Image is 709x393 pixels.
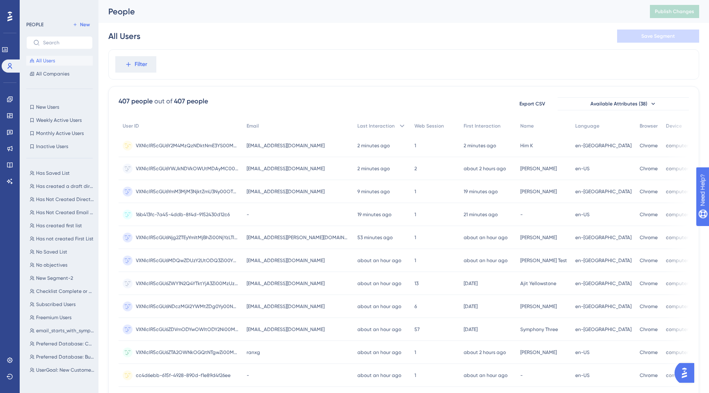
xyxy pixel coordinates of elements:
button: Checklist Complete or Dismissed [26,286,98,296]
span: 1 [414,257,416,264]
span: 1 [414,372,416,379]
span: Filter [135,59,147,69]
button: New Segment-2 [26,273,98,283]
span: Has Saved List [36,170,70,176]
button: All Users [26,56,93,66]
button: Available Attributes (38) [558,97,689,110]
button: Freemium Users [26,313,98,322]
span: computer [666,349,688,356]
span: en-[GEOGRAPHIC_DATA] [575,142,631,149]
span: en-[GEOGRAPHIC_DATA] [575,303,631,310]
button: New [70,20,93,30]
span: computer [666,188,688,195]
button: New Users [26,102,93,112]
span: Chrome [640,165,658,172]
time: about 2 hours ago [464,350,506,355]
time: 9 minutes ago [357,189,390,194]
span: - [520,211,523,218]
time: about an hour ago [357,281,401,286]
span: VXNlclR5cGU6YWJkNDVkOWUtMDAyMC00MGE4LTk0NDctNDk5NTc1M2VkMGQ0 [136,165,238,172]
time: about an hour ago [357,327,401,332]
button: Preferred Database: Business [26,352,98,362]
span: Preferred Database: Business [36,354,94,360]
time: 21 minutes ago [464,212,498,217]
span: New Segment-2 [36,275,73,281]
div: All Users [108,30,140,42]
span: - [247,372,249,379]
button: Has Not Created Direct Mail Campaign [26,194,98,204]
iframe: UserGuiding AI Assistant Launcher [675,361,699,385]
span: computer [666,280,688,287]
span: VXNlclR5cGU6Y2M4MzQzNDktNmE3YS00MmI5LWE1MWYtOGU2YTE3NjQyNWQ2 [136,142,238,149]
span: Subscribed Users [36,301,75,308]
time: about an hour ago [357,372,401,378]
span: en-[GEOGRAPHIC_DATA] [575,257,631,264]
button: No Saved List [26,247,98,257]
div: People [108,6,629,17]
span: Name [520,123,534,129]
span: Browser [640,123,658,129]
span: en-[GEOGRAPHIC_DATA] [575,234,631,241]
button: Filter [115,56,156,73]
time: 19 minutes ago [357,212,391,217]
time: [DATE] [464,304,478,309]
span: VXNlclR5cGU6NDczMGI2YWMtZDg0Yy00NTY2LTk4YjEtZjUwMzhlOWE5ZDg2 [136,303,238,310]
button: Has not created First List [26,234,98,244]
span: 1 [414,211,416,218]
span: Device [666,123,682,129]
div: PEOPLE [26,21,43,28]
span: [PERSON_NAME] Test [520,257,567,264]
span: 2 [414,165,417,172]
span: - [520,372,523,379]
button: Inactive Users [26,142,93,151]
time: [DATE] [464,281,478,286]
span: Chrome [640,349,658,356]
time: about 2 hours ago [464,166,506,171]
button: Publish Changes [650,5,699,18]
span: Email [247,123,259,129]
button: Preferred Database: Consumer [26,339,98,349]
div: 407 people [119,96,153,106]
span: All Companies [36,71,69,77]
span: Save Segment [641,33,675,39]
span: VXNlclR5cGU6Njg2ZTEyYmItMjBhZi00NjYzLTljNTktZjgyNmYzNzIzZDRj [136,234,238,241]
span: Has Not Created Direct Mail Campaign [36,196,94,203]
span: VXNlclR5cGU6ZTA2OWNkOGQtNTgwZi00MzYxLWJjYzYtMDY5OWFlYmEzODFj [136,349,238,356]
input: Search [43,40,86,46]
span: Checklist Complete or Dismissed [36,288,94,295]
button: UserGoal: New Customers, Lead Management [26,365,98,375]
span: VXNlclR5cGU6MDQwZDUzY2UtODQ3Zi00YWRhLWI0YzgtM2UwZmIzMTc0M2Nl [136,257,238,264]
span: 1 [414,349,416,356]
span: en-[GEOGRAPHIC_DATA] [575,188,631,195]
span: UserGoal: New Customers, Lead Management [36,367,94,373]
span: [PERSON_NAME] [520,188,557,195]
span: ranxg [247,349,260,356]
span: All Users [36,57,55,64]
span: Chrome [640,234,658,241]
button: Export CSV [512,97,553,110]
button: Subscribed Users [26,299,98,309]
span: Has Not Created Email Campaign [36,209,94,216]
span: email_starts_with_symphony [36,327,94,334]
time: about an hour ago [464,258,508,263]
span: [EMAIL_ADDRESS][DOMAIN_NAME] [247,303,325,310]
span: [PERSON_NAME] [520,303,557,310]
button: Has created first list [26,221,98,231]
span: Chrome [640,326,658,333]
button: Weekly Active Users [26,115,93,125]
span: Ajit Yellowstone [520,280,556,287]
span: computer [666,211,688,218]
span: 6 [414,303,417,310]
span: No Saved List [36,249,67,255]
span: Monthly Active Users [36,130,84,137]
span: [EMAIL_ADDRESS][DOMAIN_NAME] [247,280,325,287]
time: about an hour ago [464,235,508,240]
span: [PERSON_NAME] [520,165,557,172]
span: Publish Changes [655,8,694,15]
span: [EMAIL_ADDRESS][PERSON_NAME][DOMAIN_NAME] [247,234,349,241]
button: Has created a draft direct mail campaign [26,181,98,191]
span: [EMAIL_ADDRESS][DOMAIN_NAME] [247,142,325,149]
span: Preferred Database: Consumer [36,340,94,347]
span: New [80,21,90,28]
